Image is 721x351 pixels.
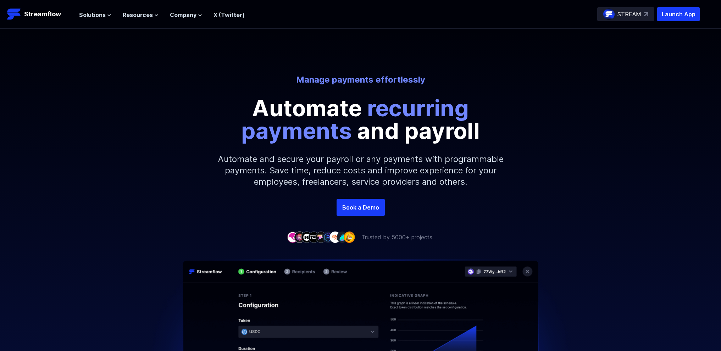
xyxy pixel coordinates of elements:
p: Trusted by 5000+ projects [361,233,432,241]
button: Launch App [657,7,700,21]
img: company-5 [315,232,327,243]
a: X (Twitter) [213,11,245,18]
span: Company [170,11,196,19]
p: STREAM [617,10,641,18]
button: Solutions [79,11,111,19]
button: Resources [123,11,159,19]
p: Manage payments effortlessly [164,74,557,85]
span: Solutions [79,11,106,19]
img: streamflow-logo-circle.png [603,9,615,20]
img: company-1 [287,232,298,243]
img: company-7 [329,232,341,243]
img: company-8 [337,232,348,243]
img: Streamflow Logo [7,7,21,21]
img: company-2 [294,232,305,243]
span: recurring payments [241,94,469,144]
a: Streamflow [7,7,72,21]
img: company-3 [301,232,312,243]
p: Automate and secure your payroll or any payments with programmable payments. Save time, reduce co... [208,142,513,199]
span: Resources [123,11,153,19]
a: STREAM [597,7,654,21]
img: company-9 [344,232,355,243]
img: top-right-arrow.svg [644,12,648,16]
button: Company [170,11,202,19]
a: Book a Demo [337,199,385,216]
img: company-4 [308,232,320,243]
p: Automate and payroll [201,97,520,142]
img: company-6 [322,232,334,243]
p: Streamflow [24,9,61,19]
